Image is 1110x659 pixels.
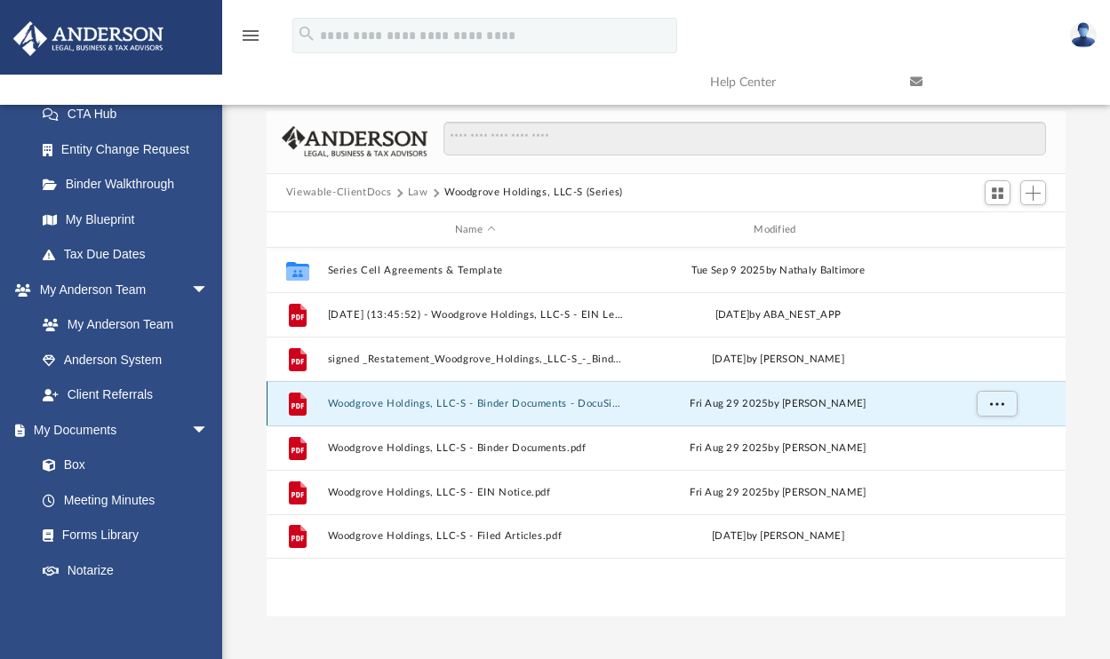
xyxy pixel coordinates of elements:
[25,131,236,167] a: Entity Change Request
[8,21,169,56] img: Anderson Advisors Platinum Portal
[25,448,218,483] a: Box
[630,396,925,412] div: Fri Aug 29 2025 by [PERSON_NAME]
[630,485,925,501] div: Fri Aug 29 2025 by [PERSON_NAME]
[297,24,316,44] i: search
[444,185,623,201] button: Woodgrove Holdings, LLC-S (Series)
[25,307,218,343] a: My Anderson Team
[25,377,227,413] a: Client Referrals
[25,202,227,237] a: My Blueprint
[1020,180,1047,205] button: Add
[327,442,622,454] button: Woodgrove Holdings, LLC-S - Binder Documents.pdf
[443,122,1046,155] input: Search files and folders
[327,487,622,498] button: Woodgrove Holdings, LLC-S - EIN Notice.pdf
[191,412,227,449] span: arrow_drop_down
[25,482,227,518] a: Meeting Minutes
[326,222,622,238] div: Name
[25,167,236,202] a: Binder Walkthrough
[25,518,218,553] a: Forms Library
[191,588,227,624] span: arrow_drop_down
[25,97,236,132] a: CTA Hub
[12,412,227,448] a: My Documentsarrow_drop_down
[1070,22,1097,48] img: User Pic
[630,307,925,323] div: [DATE] by ABA_NEST_APP
[327,353,622,365] button: signed _Restatement_Woodgrove_Holdings,_LLC-S_-_Binder_Documents.docx.pdf
[630,263,925,279] div: Tue Sep 9 2025 by Nathaly Baltimore
[408,185,428,201] button: Law
[275,222,319,238] div: id
[286,185,391,201] button: Viewable-ClientDocs
[630,441,925,457] div: Fri Aug 29 2025 by [PERSON_NAME]
[12,272,227,307] a: My Anderson Teamarrow_drop_down
[12,588,227,623] a: Online Learningarrow_drop_down
[697,47,897,117] a: Help Center
[933,222,1058,238] div: id
[977,391,1018,417] button: More options
[630,352,925,368] div: [DATE] by [PERSON_NAME]
[327,265,622,276] button: Series Cell Agreements & Template
[327,309,622,321] button: [DATE] (13:45:52) - Woodgrove Holdings, LLC-S - EIN Letter from IRS.pdf
[630,222,926,238] div: Modified
[327,398,622,409] button: Woodgrove Holdings, LLC-S - Binder Documents - DocuSigned.pdf
[25,237,236,273] a: Tax Due Dates
[240,34,261,46] a: menu
[985,180,1011,205] button: Switch to Grid View
[25,342,227,377] a: Anderson System
[191,272,227,308] span: arrow_drop_down
[240,25,261,46] i: menu
[630,529,925,545] div: [DATE] by [PERSON_NAME]
[327,531,622,543] button: Woodgrove Holdings, LLC-S - Filed Articles.pdf
[25,552,227,588] a: Notarize
[267,248,1066,616] div: grid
